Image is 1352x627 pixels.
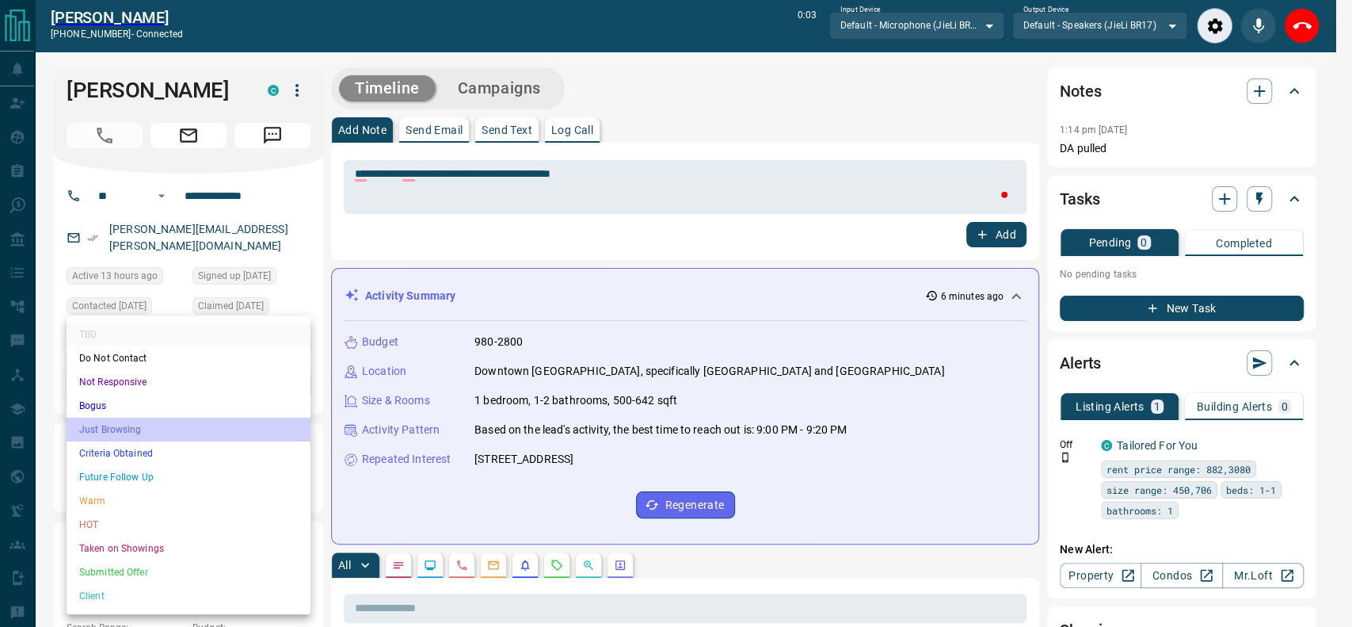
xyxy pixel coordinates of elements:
[67,513,310,537] li: HOT
[67,537,310,560] li: Taken on Showings
[67,584,310,608] li: Client
[67,465,310,489] li: Future Follow Up
[67,346,310,370] li: Do Not Contact
[67,560,310,584] li: Submitted Offer
[67,370,310,394] li: Not Responsive
[67,394,310,418] li: Bogus
[67,418,310,442] li: Just Browsing
[67,442,310,465] li: Criteria Obtained
[67,489,310,513] li: Warm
